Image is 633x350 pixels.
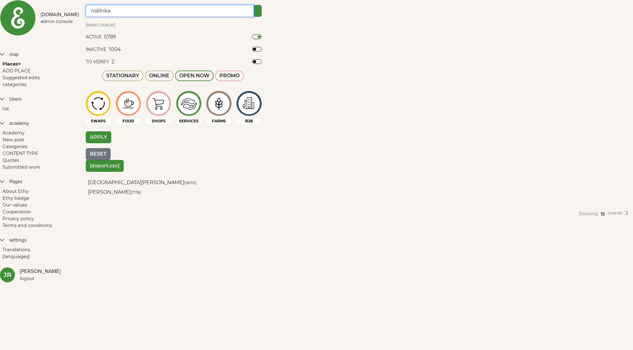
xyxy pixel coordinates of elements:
[88,189,141,195] span: [PERSON_NAME]
[86,5,254,17] input: Search
[236,118,261,124] div: B2B
[86,160,124,172] button: [export.csv]
[2,75,40,80] span: Suggested edits
[41,18,79,25] div: admin console
[86,148,111,160] div: RESET
[88,180,196,185] span: [GEOGRAPHIC_DATA][PERSON_NAME]
[2,68,31,74] span: ADD PLACE
[20,275,61,282] div: logout
[106,72,139,80] div: STATIONARY
[146,118,171,124] div: SHOPS
[2,106,9,111] span: list
[112,58,114,66] span: 2
[118,96,139,111] img: icon-image
[209,93,229,113] img: icon-image
[88,94,109,112] img: icon-image
[206,118,231,124] div: FARMS
[9,178,22,185] div: Pages
[9,236,26,244] div: settings
[116,118,141,124] div: FOOD
[2,254,30,259] span: [languages]
[149,72,169,80] div: ONLINE
[2,157,19,163] span: Quotes
[20,268,61,276] div: [PERSON_NAME]
[9,95,21,103] div: Users
[148,93,169,113] img: icon-image
[104,33,116,41] span: 5789
[86,46,106,53] div: Inactive
[86,34,102,40] div: Active
[2,223,52,228] span: Terms and conditions
[109,46,121,53] span: 1004
[86,118,111,124] div: SWAPS
[239,94,259,113] img: icon-image
[2,82,26,87] span: categories
[2,209,31,215] span: Cooperation
[598,209,608,219] button: 15
[626,210,628,216] span: 2
[82,22,265,28] div: [select.status]
[579,211,598,217] span: Showing
[86,59,109,65] div: TO VERIFY
[178,93,199,114] img: icon-image
[179,72,209,80] div: OPEN NOW
[608,210,623,216] span: overall:
[2,195,29,201] span: Ethy badge
[2,216,34,221] span: Privacy policy
[2,61,18,67] span: Places
[184,180,196,185] small: (1870)
[2,130,25,136] span: Academy
[2,137,24,143] span: New post
[86,131,111,143] div: APPLY
[9,120,29,127] div: academy
[131,190,141,195] small: (778)
[9,51,19,58] div: map
[2,189,29,194] span: About Ethy
[176,118,201,124] div: SERVICES
[41,11,79,18] div: [DOMAIN_NAME]
[2,144,27,149] span: Categories
[2,164,40,170] span: Submitted work
[219,72,240,80] div: PROMO
[2,202,27,208] span: Our values
[2,151,38,156] span: CONTENT TYPE
[2,247,30,252] span: Translations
